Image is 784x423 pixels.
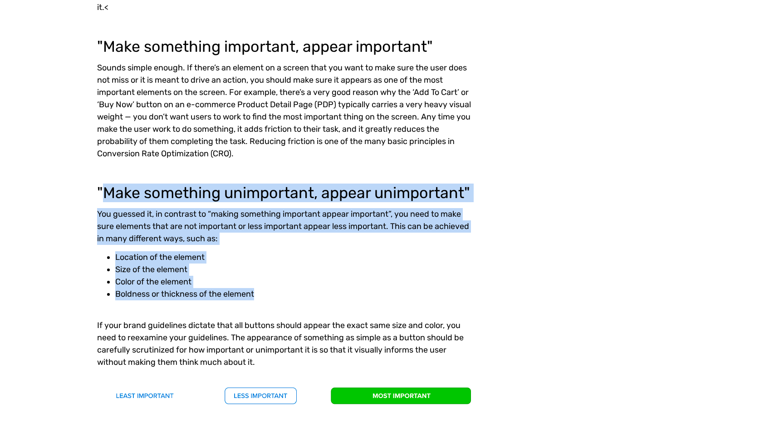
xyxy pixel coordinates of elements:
[178,0,211,8] span: Last Name
[11,126,353,134] span: Subscribe to UX Team newsletter.
[97,62,475,160] div: Sounds simple enough. If there’s an element on a screen that you want to make sure the user does ...
[97,185,475,201] h3: "Make something unimportant, appear unimportant"
[115,288,475,300] li: Boldness or thickness of the element
[97,319,475,368] p: If your brand guidelines dictate that all buttons should appear the exact same size and color, yo...
[115,276,475,288] li: Color of the element
[115,251,475,264] li: Location of the element
[97,208,475,245] p: You guessed it, in contrast to “making something important appear important”, you need to make su...
[115,264,475,276] li: Size of the element
[2,128,8,134] input: Subscribe to UX Team newsletter.
[97,39,475,55] h3: "Make something important, appear important"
